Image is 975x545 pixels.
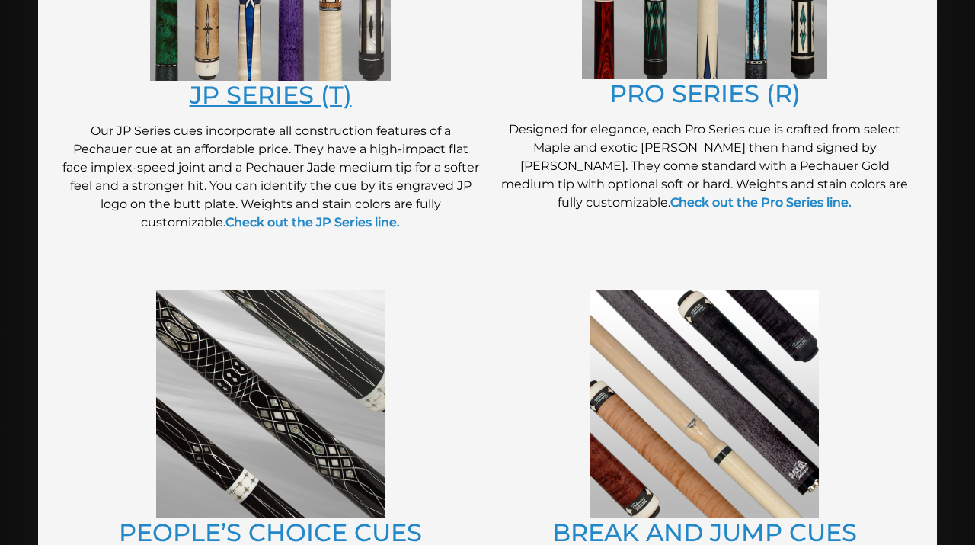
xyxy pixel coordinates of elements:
[609,79,801,108] a: PRO SERIES (R)
[190,80,352,110] a: JP SERIES (T)
[61,122,480,232] p: Our JP Series cues incorporate all construction features of a Pechauer cue at an affordable price...
[670,195,852,210] a: Check out the Pro Series line.
[495,120,914,212] p: Designed for elegance, each Pro Series cue is crafted from select Maple and exotic [PERSON_NAME] ...
[225,215,400,229] a: Check out the JP Series line.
